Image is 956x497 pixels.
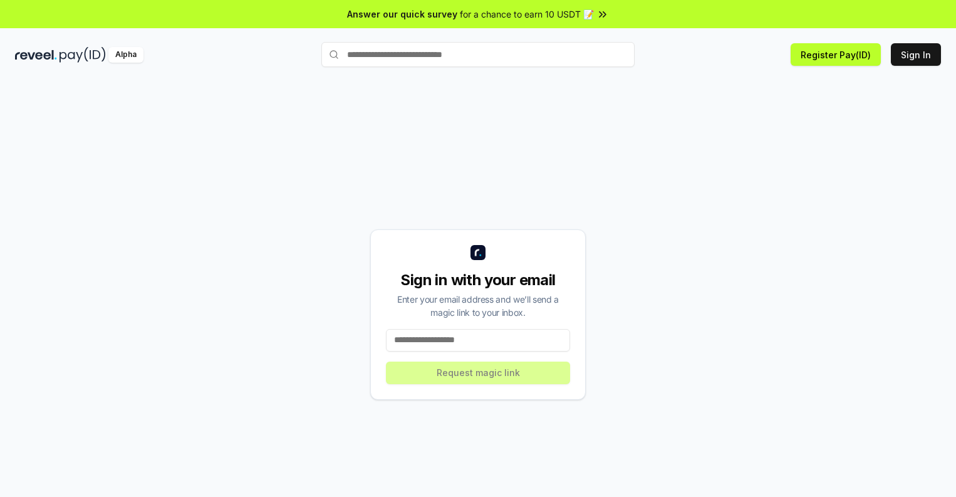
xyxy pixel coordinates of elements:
img: pay_id [60,47,106,63]
img: logo_small [470,245,486,260]
div: Enter your email address and we’ll send a magic link to your inbox. [386,293,570,319]
span: Answer our quick survey [347,8,457,21]
div: Sign in with your email [386,270,570,290]
img: reveel_dark [15,47,57,63]
span: for a chance to earn 10 USDT 📝 [460,8,594,21]
div: Alpha [108,47,143,63]
button: Sign In [891,43,941,66]
button: Register Pay(ID) [791,43,881,66]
